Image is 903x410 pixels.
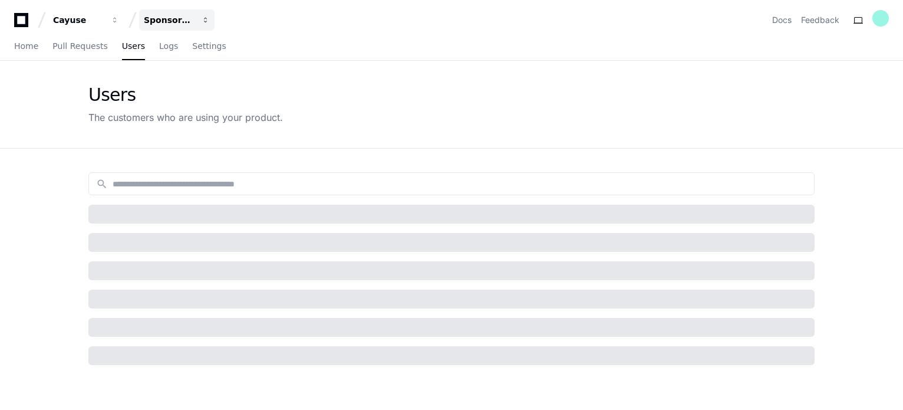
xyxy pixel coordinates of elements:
a: Users [122,33,145,60]
span: Logs [159,42,178,50]
div: Sponsored Projects (SP4) [144,14,195,26]
button: Sponsored Projects (SP4) [139,9,215,31]
span: Pull Requests [52,42,107,50]
a: Home [14,33,38,60]
span: Users [122,42,145,50]
a: Logs [159,33,178,60]
div: The customers who are using your product. [88,110,283,124]
mat-icon: search [96,178,108,190]
a: Settings [192,33,226,60]
span: Home [14,42,38,50]
span: Settings [192,42,226,50]
button: Cayuse [48,9,124,31]
button: Feedback [801,14,839,26]
a: Docs [772,14,792,26]
div: Cayuse [53,14,104,26]
div: Users [88,84,283,106]
a: Pull Requests [52,33,107,60]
